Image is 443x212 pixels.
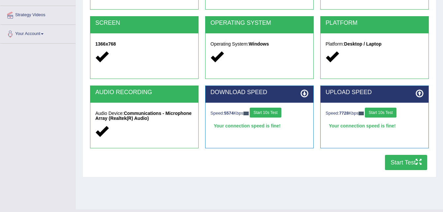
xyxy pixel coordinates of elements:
strong: 7728 [339,111,349,116]
a: Your Account [0,25,76,41]
button: Start 10s Test [250,108,281,118]
h2: SCREEN [95,20,193,26]
strong: Desktop / Laptop [344,41,382,47]
div: Your connection speed is fine! [210,121,308,131]
h2: DOWNLOAD SPEED [210,89,308,96]
h5: Operating System: [210,42,308,47]
img: ajax-loader-fb-connection.gif [243,112,249,115]
div: Speed: Kbps [210,108,308,119]
a: Strategy Videos [0,6,76,22]
div: Speed: Kbps [326,108,424,119]
div: Your connection speed is fine! [326,121,424,131]
button: Start 10s Test [365,108,396,118]
strong: Communications - Microphone Array (Realtek(R) Audio) [95,111,192,121]
h2: AUDIO RECORDING [95,89,193,96]
h5: Audio Device: [95,111,193,121]
strong: 1366x768 [95,41,116,47]
strong: 5574 [224,111,234,116]
h2: PLATFORM [326,20,424,26]
h2: UPLOAD SPEED [326,89,424,96]
h5: Platform: [326,42,424,47]
img: ajax-loader-fb-connection.gif [359,112,364,115]
h2: OPERATING SYSTEM [210,20,308,26]
button: Start Test [385,155,427,170]
strong: Windows [249,41,269,47]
